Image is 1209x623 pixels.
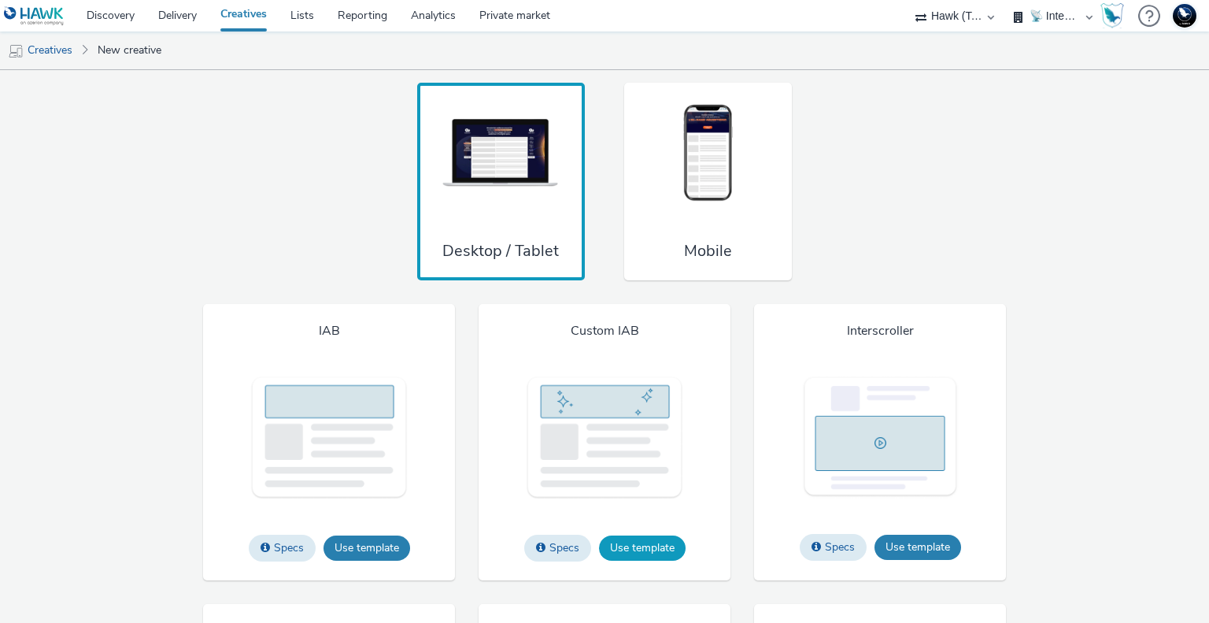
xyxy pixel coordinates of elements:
[847,323,914,340] h4: Interscroller
[599,536,686,561] button: Use template
[526,376,683,499] img: thumbnail of rich media template
[571,323,639,340] h4: Custom IAB
[8,43,24,59] img: mobile
[684,240,732,261] h3: Mobile
[250,376,408,499] img: thumbnail of rich media template
[649,102,767,206] img: thumbnail of rich media mobile type
[1173,4,1196,28] img: Support Hawk
[524,535,591,562] button: Specs
[324,536,410,561] button: Use template
[800,534,867,561] button: Specs
[1100,3,1124,28] img: Hawk Academy
[874,535,961,560] button: Use template
[319,323,340,340] h4: IAB
[801,376,959,499] img: thumbnail of rich media template
[90,32,169,69] a: New creative
[442,240,559,261] h3: Desktop / Tablet
[442,102,560,206] img: thumbnail of rich media desktop type
[1100,3,1130,28] a: Hawk Academy
[249,535,316,562] button: Specs
[4,6,65,26] img: undefined Logo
